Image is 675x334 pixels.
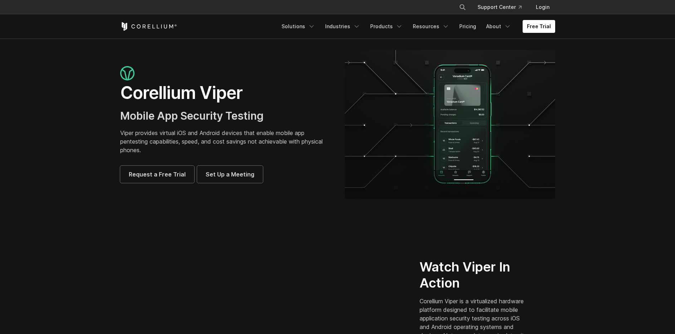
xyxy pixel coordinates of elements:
p: Viper provides virtual iOS and Android devices that enable mobile app pentesting capabilities, sp... [120,129,331,154]
a: Set Up a Meeting [197,166,263,183]
a: Login [530,1,555,14]
a: Industries [321,20,365,33]
a: Products [366,20,407,33]
a: Corellium Home [120,22,177,31]
a: Resources [409,20,454,33]
div: Navigation Menu [450,1,555,14]
a: Solutions [277,20,319,33]
div: Navigation Menu [277,20,555,33]
img: viper_hero [345,50,555,199]
button: Search [456,1,469,14]
a: Request a Free Trial [120,166,194,183]
span: Mobile App Security Testing [120,109,264,122]
a: Free Trial [523,20,555,33]
a: About [482,20,515,33]
a: Pricing [455,20,480,33]
img: viper_icon_large [120,66,134,81]
h1: Corellium Viper [120,82,331,104]
span: Set Up a Meeting [206,170,254,179]
a: Support Center [472,1,527,14]
span: Request a Free Trial [129,170,186,179]
h2: Watch Viper In Action [420,259,528,291]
